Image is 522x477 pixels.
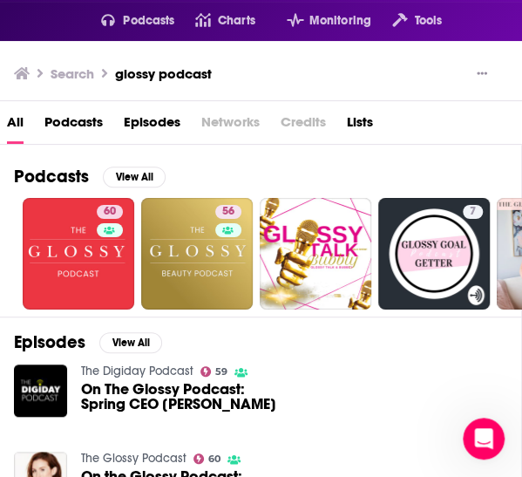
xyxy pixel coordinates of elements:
a: Episodes [124,108,180,144]
a: On The Glossy Podcast: Spring CEO Alan Tisch [81,382,280,412]
a: PodcastsView All [14,166,166,187]
a: Podcasts [44,108,103,144]
span: Networks [201,108,260,144]
h2: Episodes [14,331,85,353]
a: EpisodesView All [14,331,162,353]
h2: Podcasts [14,166,89,187]
span: On The Glossy Podcast: Spring CEO [PERSON_NAME] [81,382,280,412]
a: The Glossy Podcast [81,451,186,466]
h3: Search [51,65,94,82]
a: 60 [23,198,134,310]
a: The Digiday Podcast [81,364,193,378]
a: 60 [193,453,221,464]
a: 56 [215,205,241,219]
a: All [7,108,24,144]
a: 59 [200,366,228,377]
button: View All [103,167,166,187]
button: open menu [266,7,371,35]
span: 60 [208,455,220,463]
span: 60 [104,203,116,221]
span: Credits [281,108,326,144]
a: 7 [378,198,490,310]
span: 59 [215,368,227,376]
a: Lists [347,108,373,144]
button: View All [99,332,162,353]
span: Monitoring [309,9,371,33]
a: 56 [141,198,253,310]
a: Charts [174,7,254,35]
button: Show More Button [470,65,494,83]
img: On The Glossy Podcast: Spring CEO Alan Tisch [14,365,67,418]
button: open menu [371,7,442,35]
h3: glossy podcast [115,65,212,82]
span: Podcasts [123,9,174,33]
a: 7 [463,205,483,219]
span: Charts [218,9,255,33]
span: 56 [222,203,234,221]
span: 7 [470,203,476,221]
button: open menu [80,7,175,35]
span: Tools [414,9,442,33]
a: 60 [97,205,123,219]
iframe: Intercom live chat [463,418,505,460]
